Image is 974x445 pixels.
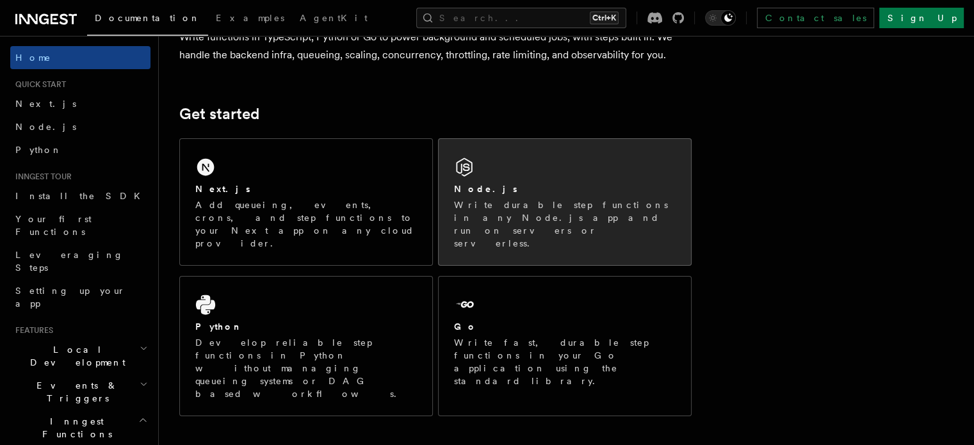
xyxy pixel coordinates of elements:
[10,415,138,441] span: Inngest Functions
[590,12,619,24] kbd: Ctrl+K
[454,320,477,333] h2: Go
[179,138,433,266] a: Next.jsAdd queueing, events, crons, and step functions to your Next app on any cloud provider.
[879,8,964,28] a: Sign Up
[10,115,150,138] a: Node.js
[438,138,692,266] a: Node.jsWrite durable step functions in any Node.js app and run on servers or serverless.
[195,320,243,333] h2: Python
[179,28,692,64] p: Write functions in TypeScript, Python or Go to power background and scheduled jobs, with steps bu...
[179,105,259,123] a: Get started
[15,250,124,273] span: Leveraging Steps
[438,276,692,416] a: GoWrite fast, durable step functions in your Go application using the standard library.
[454,182,517,195] h2: Node.js
[454,336,676,387] p: Write fast, durable step functions in your Go application using the standard library.
[15,145,62,155] span: Python
[10,374,150,410] button: Events & Triggers
[757,8,874,28] a: Contact sales
[416,8,626,28] button: Search...Ctrl+K
[216,13,284,23] span: Examples
[195,336,417,400] p: Develop reliable step functions in Python without managing queueing systems or DAG based workflows.
[10,207,150,243] a: Your first Functions
[15,51,51,64] span: Home
[10,343,140,369] span: Local Development
[195,182,250,195] h2: Next.js
[10,279,150,315] a: Setting up your app
[10,243,150,279] a: Leveraging Steps
[15,214,92,237] span: Your first Functions
[10,79,66,90] span: Quick start
[15,122,76,132] span: Node.js
[15,286,126,309] span: Setting up your app
[10,325,53,336] span: Features
[10,172,72,182] span: Inngest tour
[179,276,433,416] a: PythonDevelop reliable step functions in Python without managing queueing systems or DAG based wo...
[195,198,417,250] p: Add queueing, events, crons, and step functions to your Next app on any cloud provider.
[208,4,292,35] a: Examples
[10,46,150,69] a: Home
[10,92,150,115] a: Next.js
[10,338,150,374] button: Local Development
[15,99,76,109] span: Next.js
[300,13,368,23] span: AgentKit
[454,198,676,250] p: Write durable step functions in any Node.js app and run on servers or serverless.
[705,10,736,26] button: Toggle dark mode
[95,13,200,23] span: Documentation
[10,138,150,161] a: Python
[292,4,375,35] a: AgentKit
[10,184,150,207] a: Install the SDK
[15,191,148,201] span: Install the SDK
[10,379,140,405] span: Events & Triggers
[87,4,208,36] a: Documentation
